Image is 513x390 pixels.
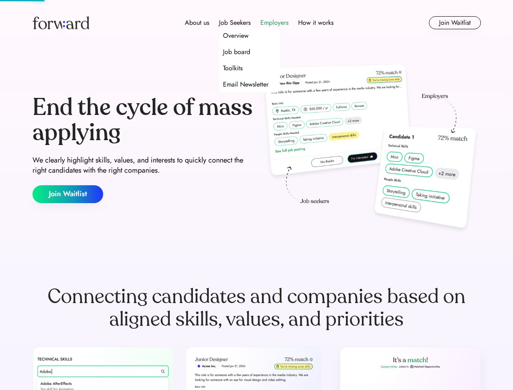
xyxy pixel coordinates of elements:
[260,18,288,28] div: Employers
[32,285,481,331] div: Connecting candidates and companies based on aligned skills, values, and priorities
[32,16,89,29] img: Forward logo
[219,18,251,28] div: Job Seekers
[223,63,242,73] div: Toolkits
[32,95,253,145] div: End the cycle of mass applying
[32,185,103,203] button: Join Waitlist
[223,31,249,41] div: Overview
[298,18,333,28] div: How it works
[32,155,253,175] div: We clearly highlight skills, values, and interests to quickly connect the right candidates with t...
[223,80,268,89] div: Email Newsletter
[223,47,250,57] div: Job board
[260,62,481,236] img: hero-image.png
[429,16,481,29] button: Join Waitlist
[185,18,209,28] div: About us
